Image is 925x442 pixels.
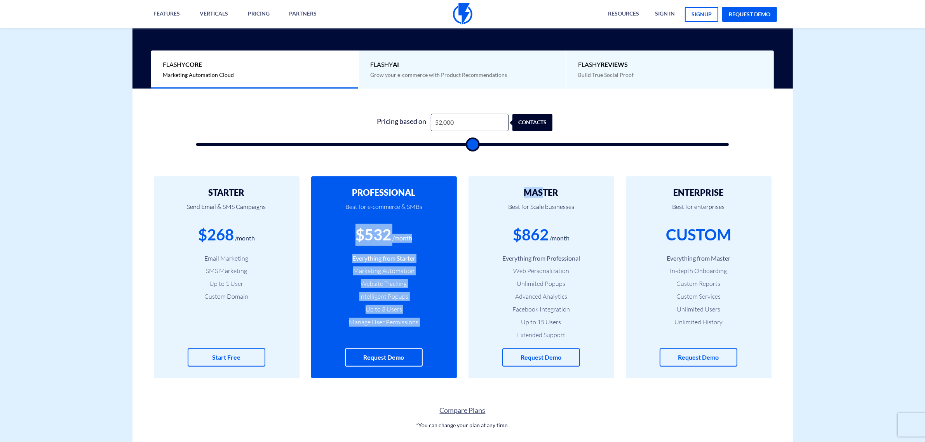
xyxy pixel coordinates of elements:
div: $268 [198,224,234,246]
p: Send Email & SMS Campaigns [165,197,288,224]
li: Everything from Master [638,254,760,263]
li: Advanced Analytics [480,292,603,301]
p: Best for Scale businesses [480,197,603,224]
p: Best for e-commerce & SMBs [323,197,445,224]
h2: ENTERPRISE [638,188,760,197]
span: Marketing Automation Cloud [163,71,234,78]
span: Flashy [371,60,554,69]
li: Intelligent Popups [323,292,445,301]
div: contacts [523,114,563,131]
h2: STARTER [165,188,288,197]
div: Pricing based on [373,114,431,131]
div: $862 [513,224,549,246]
li: SMS Marketing [165,266,288,275]
li: In-depth Onboarding [638,266,760,275]
li: Up to 3 Users [323,305,445,314]
h2: PROFESSIONAL [323,188,445,197]
li: Everything from Starter [323,254,445,263]
p: *You can change your plan at any time. [132,421,793,429]
a: request demo [722,7,777,22]
div: /month [550,234,570,243]
span: Grow your e-commerce with Product Recommendations [371,71,507,78]
span: Build True Social Proof [578,71,634,78]
div: $532 [355,224,391,246]
div: CUSTOM [666,224,731,246]
a: Request Demo [502,348,580,367]
li: Unlimited Popups [480,279,603,288]
h2: MASTER [480,188,603,197]
b: REVIEWS [601,61,628,68]
li: Up to 1 User [165,279,288,288]
li: Email Marketing [165,254,288,263]
li: Unlimited History [638,318,760,327]
li: Custom Domain [165,292,288,301]
li: Custom Services [638,292,760,301]
a: Request Demo [660,348,737,367]
b: Core [185,61,202,68]
span: Flashy [578,60,762,69]
li: Web Personalization [480,266,603,275]
div: /month [235,234,255,243]
li: Website Tracking [323,279,445,288]
span: Flashy [163,60,347,69]
a: Start Free [188,348,265,367]
li: Custom Reports [638,279,760,288]
div: /month [392,234,412,243]
a: Compare Plans [132,405,793,416]
a: signup [685,7,718,22]
li: Facebook Integration [480,305,603,314]
li: Up to 15 Users [480,318,603,327]
li: Manage User Permissions [323,318,445,327]
li: Everything from Professional [480,254,603,263]
p: Best for enterprises [638,197,760,224]
li: Marketing Automation [323,266,445,275]
b: AI [393,61,399,68]
li: Unlimited Users [638,305,760,314]
a: Request Demo [345,348,423,367]
li: Extended Support [480,331,603,339]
